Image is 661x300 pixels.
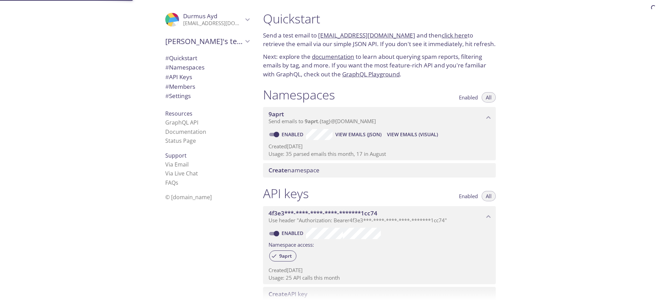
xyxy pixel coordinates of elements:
div: Namespaces [160,63,255,72]
span: View Emails (Visual) [387,130,438,139]
span: s [176,179,178,186]
a: GraphQL Playground [342,70,400,78]
div: 9aprt namespace [263,107,496,128]
button: All [482,191,496,201]
span: # [165,83,169,90]
span: 9aprt [275,253,296,259]
a: click here [442,31,468,39]
h1: API keys [263,186,309,201]
label: Namespace access: [269,239,314,249]
span: Settings [165,92,191,100]
span: namespace [269,166,319,174]
span: Namespaces [165,63,204,71]
span: Durmus Ayd [183,12,217,20]
span: Support [165,152,187,159]
span: # [165,73,169,81]
button: Enabled [455,92,482,103]
button: All [482,92,496,103]
span: [PERSON_NAME]'s team [165,36,243,46]
h1: Namespaces [263,87,335,103]
p: Created [DATE] [269,143,490,150]
span: # [165,92,169,100]
span: Quickstart [165,54,197,62]
span: Members [165,83,195,90]
a: Status Page [165,137,196,144]
span: Create [269,166,287,174]
a: FAQ [165,179,178,186]
div: Quickstart [160,53,255,63]
span: 9aprt [269,110,284,118]
a: Enabled [281,230,306,236]
span: # [165,63,169,71]
div: Durmus Ayd [160,8,255,31]
span: # [165,54,169,62]
p: Send a test email to and then to retrieve the email via our simple JSON API. If you don't see it ... [263,31,496,49]
button: View Emails (Visual) [384,129,441,140]
p: Next: explore the to learn about querying spam reports, filtering emails by tag, and more. If you... [263,52,496,79]
button: View Emails (JSON) [333,129,384,140]
span: Send emails to . {tag} @[DOMAIN_NAME] [269,118,376,125]
a: documentation [312,53,354,61]
div: Durmus's team [160,32,255,50]
p: [EMAIL_ADDRESS][DOMAIN_NAME] [183,20,243,27]
div: Create namespace [263,163,496,178]
a: Enabled [281,131,306,138]
p: Usage: 35 parsed emails this month, 17 in August [269,150,490,158]
span: View Emails (JSON) [335,130,381,139]
a: Via Email [165,161,189,168]
a: GraphQL API [165,119,198,126]
p: Created [DATE] [269,267,490,274]
span: 9aprt [305,118,318,125]
h1: Quickstart [263,11,496,26]
a: Documentation [165,128,206,136]
div: Team Settings [160,91,255,101]
span: Resources [165,110,192,117]
div: Members [160,82,255,92]
a: Via Live Chat [165,170,198,177]
button: Enabled [455,191,482,201]
div: API Keys [160,72,255,82]
p: Usage: 25 API calls this month [269,274,490,281]
a: [EMAIL_ADDRESS][DOMAIN_NAME] [318,31,415,39]
span: API Keys [165,73,192,81]
span: © [DOMAIN_NAME] [165,193,212,201]
div: 9aprt [269,250,296,261]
